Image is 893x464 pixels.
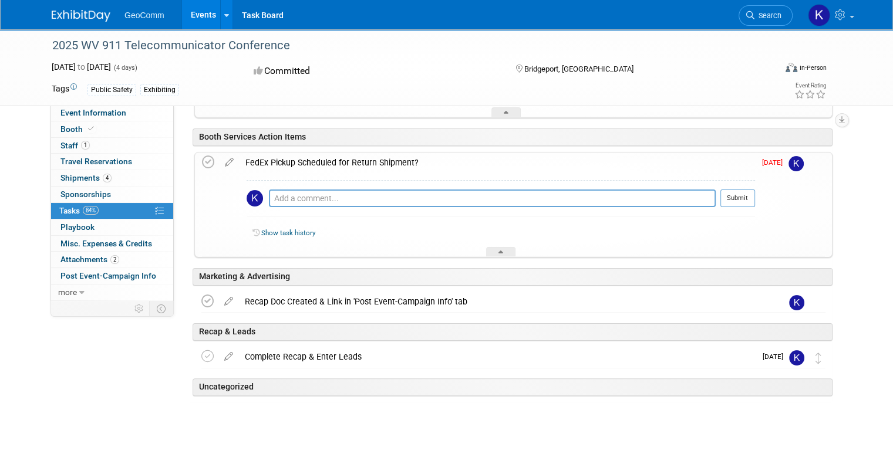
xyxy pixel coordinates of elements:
span: Sponsorships [60,189,111,199]
a: Booth [51,121,173,137]
span: Misc. Expenses & Credits [60,239,152,248]
i: Move task [816,353,821,364]
a: edit [218,296,239,307]
span: [DATE] [763,353,789,361]
div: Booth Services Action Items [193,128,833,145]
div: Exhibiting [140,84,179,96]
button: Submit [720,189,755,207]
a: Playbook [51,219,173,235]
a: Shipments4 [51,170,173,186]
i: Booth reservation complete [88,126,94,132]
td: Toggle Event Tabs [150,301,174,316]
img: Kelsey Winter [789,295,804,310]
span: Post Event-Campaign Info [60,271,156,280]
a: edit [219,157,240,168]
span: Attachments [60,255,119,264]
a: edit [218,351,239,362]
div: Uncategorized [193,378,833,395]
span: Playbook [60,222,95,232]
span: 1 [81,141,90,150]
a: Staff1 [51,138,173,154]
div: Event Format [712,61,827,79]
span: Shipments [60,173,112,182]
span: [DATE] [762,158,788,167]
img: Kevin O'Connell [247,190,263,206]
div: FedEx Pickup Scheduled for Return Shipment? [240,153,755,172]
a: Misc. Expenses & Credits [51,236,173,252]
div: Marketing & Advertising [193,268,833,285]
span: 4 [103,174,112,182]
span: Event Information [60,108,126,117]
span: Bridgeport, [GEOGRAPHIC_DATA] [524,65,633,73]
td: Personalize Event Tab Strip [129,301,150,316]
div: Public Safety [87,84,136,96]
a: Post Event-Campaign Info [51,268,173,284]
div: Recap Doc Created & Link in 'Post Event-Campaign Info' tab [239,292,766,311]
img: Format-Inperson.png [786,63,797,72]
a: Tasks84% [51,203,173,219]
span: more [58,287,77,297]
span: to [76,62,87,72]
div: Recap & Leads [193,323,833,340]
span: Search [754,11,781,20]
div: Complete Recap & Enter Leads [239,347,756,367]
td: Tags [52,83,77,96]
a: Search [739,5,793,26]
span: 2 [110,255,119,264]
a: Event Information [51,105,173,121]
a: Attachments2 [51,252,173,267]
span: Booth [60,124,96,134]
div: In-Person [799,63,827,72]
div: Event Rating [794,83,826,89]
span: 84% [83,206,99,215]
a: more [51,285,173,300]
span: Staff [60,141,90,150]
a: Show task history [261,229,315,237]
span: (4 days) [113,64,137,72]
span: Travel Reservations [60,157,132,166]
div: 2025 WV 911 Telecommunicator Conference [48,35,761,56]
img: Kevin O'Connell [789,350,804,365]
span: Tasks [59,206,99,215]
div: Committed [250,61,497,82]
span: [DATE] [DATE] [52,62,111,72]
img: Kevin O'Connell [808,4,830,26]
a: Sponsorships [51,187,173,202]
img: Kelsey Winter [788,156,804,171]
img: ExhibitDay [52,10,110,22]
a: Travel Reservations [51,154,173,170]
span: GeoComm [124,11,164,20]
